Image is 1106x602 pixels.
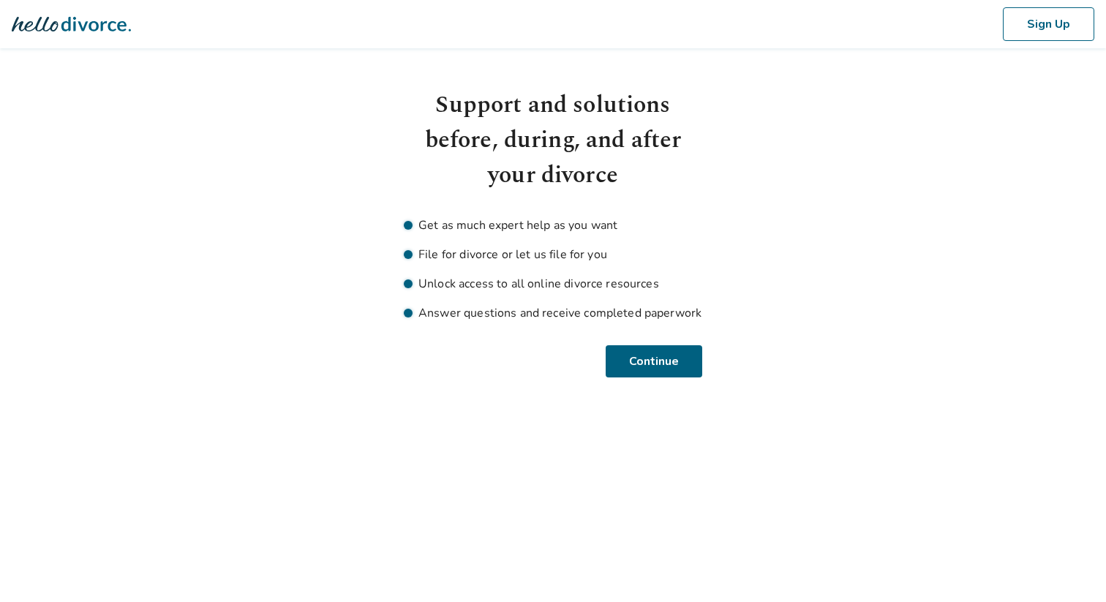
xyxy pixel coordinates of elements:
[404,275,702,293] li: Unlock access to all online divorce resources
[404,304,702,322] li: Answer questions and receive completed paperwork
[1003,7,1094,41] button: Sign Up
[404,246,702,263] li: File for divorce or let us file for you
[404,217,702,234] li: Get as much expert help as you want
[404,88,702,193] h1: Support and solutions before, during, and after your divorce
[608,345,702,377] button: Continue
